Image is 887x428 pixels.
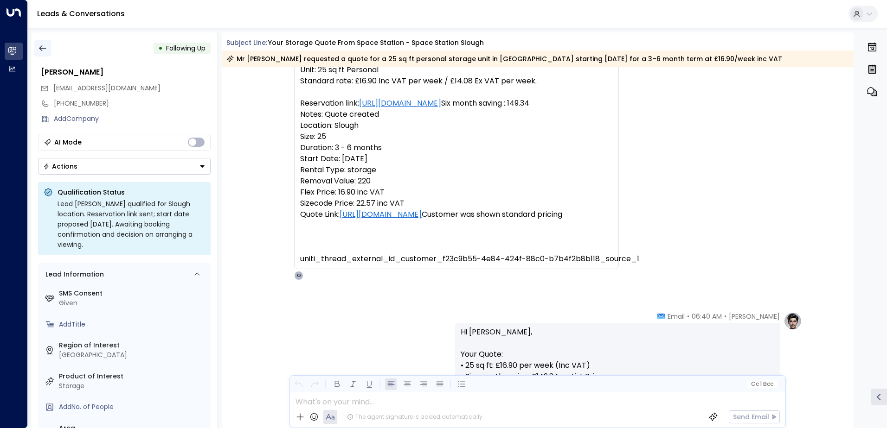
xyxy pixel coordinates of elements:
a: [URL][DOMAIN_NAME] [359,98,441,109]
div: Button group with a nested menu [38,158,211,175]
span: Subject Line: [226,38,267,47]
span: Cc Bcc [751,381,773,387]
div: Actions [43,162,77,170]
p: Qualification Status [58,188,205,197]
label: Product of Interest [59,371,207,381]
button: Actions [38,158,211,175]
img: profile-logo.png [784,312,802,330]
span: Email [668,312,685,321]
div: Storage [59,381,207,391]
button: Cc|Bcc [747,380,777,389]
div: [GEOGRAPHIC_DATA] [59,350,207,360]
span: Following Up [166,44,206,53]
span: [PERSON_NAME] [729,312,780,321]
div: Mr [PERSON_NAME] requested a quote for a 25 sq ft personal storage unit in [GEOGRAPHIC_DATA] star... [226,54,782,63]
span: | [760,381,762,387]
a: Leads & Conversations [37,8,125,19]
span: 06:40 AM [692,312,722,321]
span: [EMAIL_ADDRESS][DOMAIN_NAME] [53,83,161,93]
label: Region of Interest [59,340,207,350]
div: [PERSON_NAME] [41,67,211,78]
div: AddTitle [59,320,207,329]
button: Redo [309,378,321,390]
a: [URL][DOMAIN_NAME] [340,209,422,220]
span: simoncleggy4@gmail.com [53,83,161,93]
span: • [724,312,726,321]
div: AI Mode [54,138,82,147]
div: [PHONE_NUMBER] [54,99,211,108]
div: Given [59,298,207,308]
div: AddCompany [54,114,211,124]
pre: Name: Mr [PERSON_NAME] Email: [EMAIL_ADDRESS][DOMAIN_NAME] Phone: [PHONE_NUMBER] Unit: 25 sq ft P... [300,31,613,264]
button: Undo [293,378,304,390]
label: SMS Consent [59,289,207,298]
div: Lead Information [42,270,104,279]
div: Lead [PERSON_NAME] qualified for Slough location. Reservation link sent; start date proposed [DAT... [58,199,205,250]
div: • [158,40,163,57]
div: The agent signature is added automatically [347,413,482,421]
span: • [687,312,689,321]
div: Your storage quote from Space Station - Space Station Slough [268,38,484,48]
div: AddNo. of People [59,402,207,412]
div: O [294,271,303,280]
